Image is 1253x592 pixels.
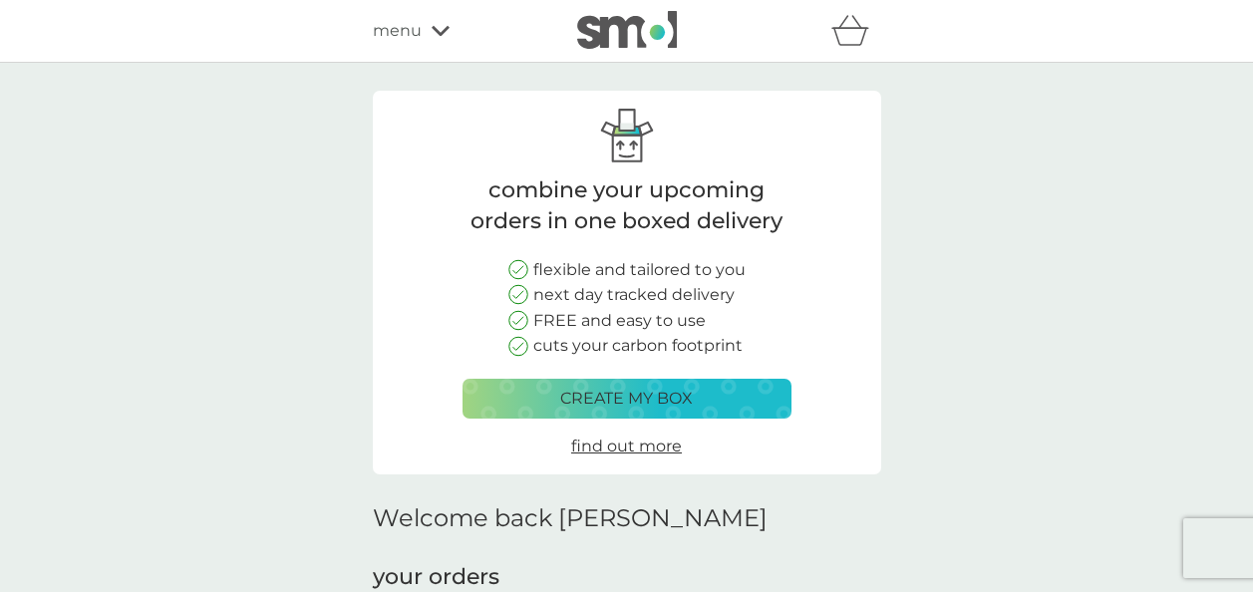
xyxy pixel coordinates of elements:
[373,504,768,533] h2: Welcome back [PERSON_NAME]
[533,282,735,308] p: next day tracked delivery
[571,437,682,455] span: find out more
[463,379,791,419] button: create my box
[533,257,746,283] p: flexible and tailored to you
[560,386,693,412] p: create my box
[463,175,791,237] p: combine your upcoming orders in one boxed delivery
[533,308,706,334] p: FREE and easy to use
[533,333,743,359] p: cuts your carbon footprint
[373,18,422,44] span: menu
[571,434,682,459] a: find out more
[577,11,677,49] img: smol
[831,11,881,51] div: basket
